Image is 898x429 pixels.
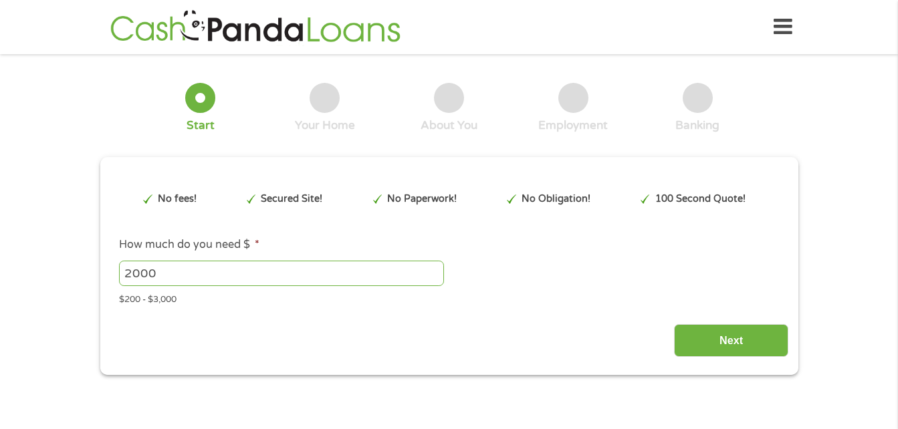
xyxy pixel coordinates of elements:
[106,8,405,46] img: GetLoanNow Logo
[675,118,719,133] div: Banking
[655,192,746,206] p: 100 Second Quote!
[187,118,215,133] div: Start
[538,118,608,133] div: Employment
[119,289,778,307] div: $200 - $3,000
[674,324,788,357] input: Next
[119,238,259,252] label: How much do you need $
[421,118,477,133] div: About You
[261,192,322,206] p: Secured Site!
[387,192,457,206] p: No Paperwork!
[295,118,355,133] div: Your Home
[522,192,590,206] p: No Obligation!
[158,192,197,206] p: No fees!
